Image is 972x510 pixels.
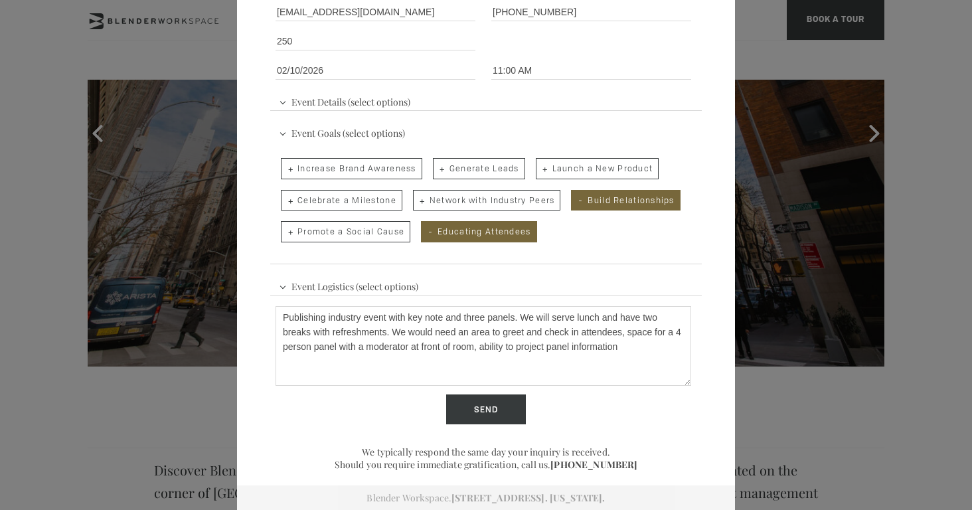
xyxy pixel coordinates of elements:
span: Event Goals (select options) [276,122,408,141]
span: Build Relationships [571,190,680,211]
input: Start Time [491,61,691,80]
p: We typically respond the same day your inquiry is received. [270,446,702,458]
textarea: Publishing industry event with key note and three panels. We will serve lunch and have two breaks... [276,306,691,386]
span: Event Logistics (select options) [276,275,422,295]
input: Email Address * [276,3,475,21]
span: Educating Attendees [421,221,536,242]
span: Event Details (select options) [276,90,414,110]
input: Event Date [276,61,475,80]
a: [PHONE_NUMBER] [550,458,637,471]
span: Promote a Social Cause [281,221,410,242]
input: Send [446,394,526,425]
span: Increase Brand Awareness [281,158,422,179]
a: [STREET_ADDRESS]. [US_STATE]. [451,491,605,504]
input: Phone Number [491,3,691,21]
iframe: Chat Widget [733,340,972,510]
span: Generate Leads [433,158,525,179]
span: Launch a New Product [536,158,659,179]
span: Network with Industry Peers [413,190,561,211]
input: Number of Attendees [276,32,475,50]
span: Celebrate a Milestone [281,190,402,211]
p: Should you require immediate gratification, call us. [270,458,702,471]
